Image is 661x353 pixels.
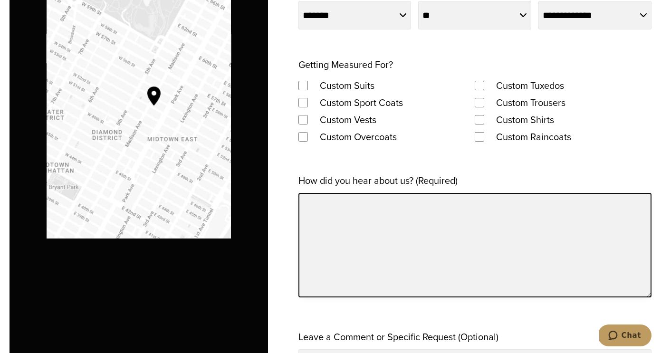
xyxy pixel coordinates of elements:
iframe: Opens a widget where you can chat to one of our agents [599,324,651,348]
label: How did you hear about us? (Required) [298,172,458,189]
label: Custom Vests [310,111,386,128]
label: Custom Suits [310,77,384,94]
label: Custom Tuxedos [487,77,574,94]
label: Leave a Comment or Specific Request (Optional) [298,328,498,345]
label: Custom Shirts [487,111,564,128]
label: Custom Trousers [487,94,575,111]
label: Custom Raincoats [487,128,581,145]
label: Custom Overcoats [310,128,406,145]
label: Custom Sport Coats [310,94,412,111]
legend: Getting Measured For? [298,56,393,73]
